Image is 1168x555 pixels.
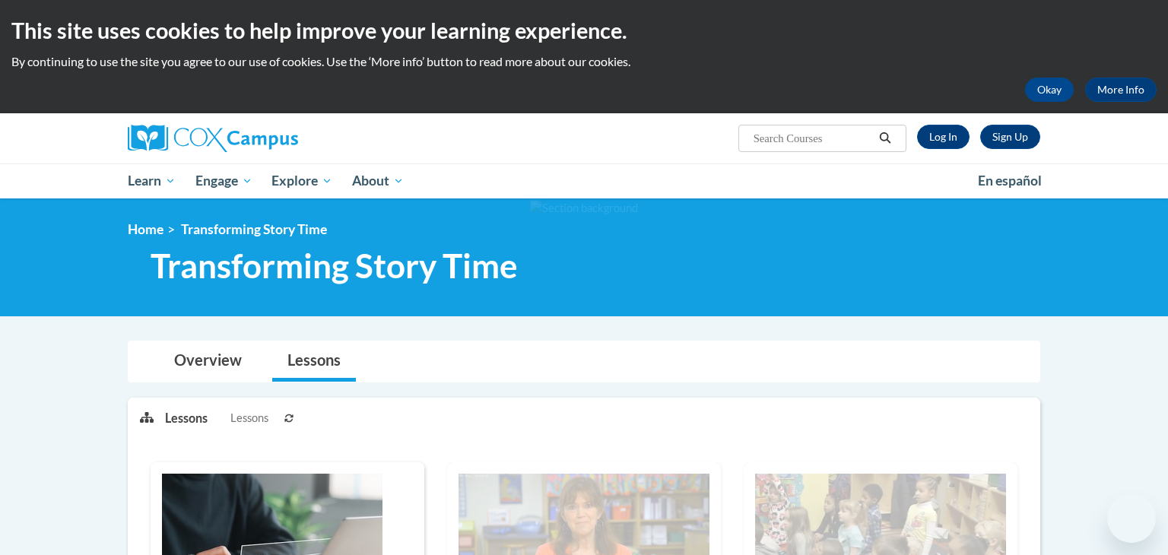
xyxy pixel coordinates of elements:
[1107,494,1156,543] iframe: Button to launch messaging window
[186,163,262,198] a: Engage
[118,163,186,198] a: Learn
[271,172,332,190] span: Explore
[1085,78,1157,102] a: More Info
[11,53,1157,70] p: By continuing to use the site you agree to our use of cookies. Use the ‘More info’ button to read...
[874,129,897,147] button: Search
[159,341,257,382] a: Overview
[151,246,518,286] span: Transforming Story Time
[262,163,342,198] a: Explore
[195,172,252,190] span: Engage
[128,221,163,237] a: Home
[352,172,404,190] span: About
[230,410,268,427] span: Lessons
[128,125,298,152] img: Cox Campus
[11,15,1157,46] h2: This site uses cookies to help improve your learning experience.
[342,163,414,198] a: About
[968,165,1052,197] a: En español
[980,125,1040,149] a: Register
[917,125,970,149] a: Log In
[105,163,1063,198] div: Main menu
[128,125,417,152] a: Cox Campus
[165,410,208,427] p: Lessons
[272,341,356,382] a: Lessons
[530,200,638,217] img: Section background
[1025,78,1074,102] button: Okay
[978,173,1042,189] span: En español
[128,172,176,190] span: Learn
[752,129,874,147] input: Search Courses
[181,221,327,237] span: Transforming Story Time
